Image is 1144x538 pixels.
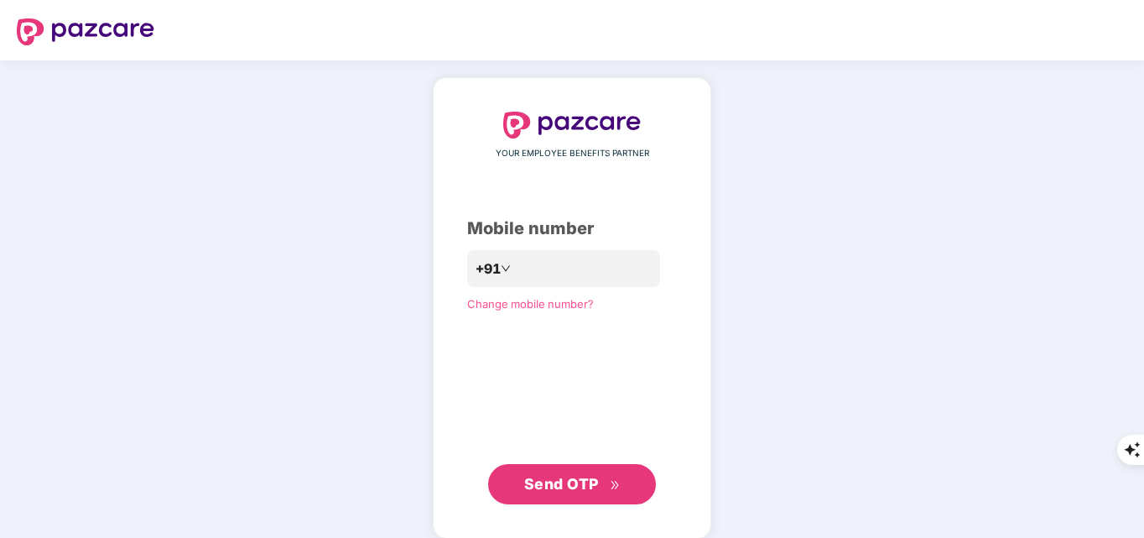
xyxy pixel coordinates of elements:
span: double-right [610,480,621,491]
button: Send OTPdouble-right [488,464,656,504]
span: YOUR EMPLOYEE BENEFITS PARTNER [496,147,649,160]
a: Change mobile number? [467,297,594,311]
span: down [501,264,511,274]
img: logo [17,18,154,45]
span: Send OTP [524,475,599,493]
span: +91 [476,259,501,279]
img: logo [503,112,641,138]
div: Mobile number [467,216,677,242]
